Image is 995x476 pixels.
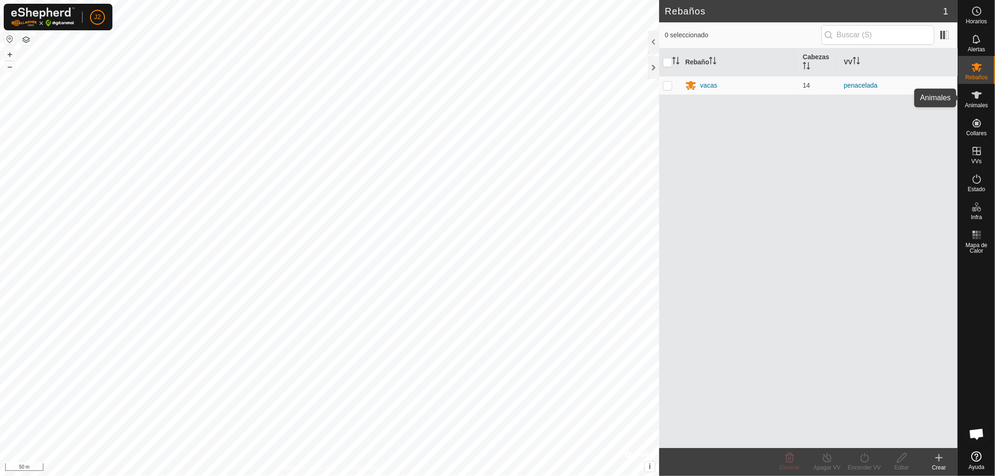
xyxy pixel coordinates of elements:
[844,82,877,89] a: penacelada
[920,463,958,472] div: Crear
[965,75,988,80] span: Rebaños
[682,48,799,76] th: Rebaño
[779,464,800,471] span: Eliminar
[672,58,680,66] p-sorticon: Activar para ordenar
[11,7,75,27] img: Logo Gallagher
[803,82,810,89] span: 14
[665,30,821,40] span: 0 seleccionado
[968,47,985,52] span: Alertas
[853,58,860,66] p-sorticon: Activar para ordenar
[645,462,655,472] button: i
[960,242,993,254] span: Mapa de Calor
[971,159,981,164] span: VVs
[799,48,840,76] th: Cabezas
[347,464,378,472] a: Contáctenos
[803,63,810,71] p-sorticon: Activar para ordenar
[649,462,651,470] span: i
[883,463,920,472] div: Editar
[665,6,943,17] h2: Rebaños
[965,103,988,108] span: Animales
[840,48,958,76] th: VV
[4,61,15,72] button: –
[808,463,846,472] div: Apagar VV
[846,463,883,472] div: Encender VV
[963,420,991,448] div: Chat abierto
[969,464,985,470] span: Ayuda
[281,464,335,472] a: Política de Privacidad
[971,214,982,220] span: Infra
[966,19,987,24] span: Horarios
[821,25,934,45] input: Buscar (S)
[94,12,101,22] span: J2
[943,4,948,18] span: 1
[966,131,987,136] span: Collares
[968,186,985,192] span: Estado
[21,34,32,45] button: Capas del Mapa
[4,49,15,60] button: +
[958,448,995,474] a: Ayuda
[700,81,717,90] div: vacas
[4,34,15,45] button: Restablecer Mapa
[709,58,717,66] p-sorticon: Activar para ordenar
